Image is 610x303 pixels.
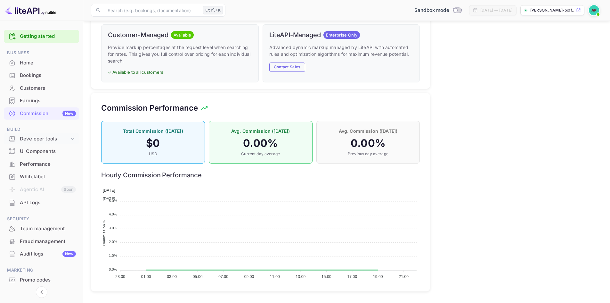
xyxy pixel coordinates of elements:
h6: LiteAPI-Managed [269,31,321,39]
h4: 0.00 % [323,137,413,150]
div: Getting started [4,30,79,43]
tspan: 11:00 [270,274,280,279]
div: Whitelabel [4,171,79,183]
p: Avg. Commission ([DATE]) [216,128,306,134]
tspan: 09:00 [244,274,254,279]
a: Customers [4,82,79,94]
p: USD [108,151,198,157]
tspan: 15:00 [321,274,331,279]
tspan: 3.0% [109,226,117,230]
div: [DATE] — [DATE] [480,7,512,13]
img: Alexander Presman [589,5,599,15]
h4: $ 0 [108,137,198,150]
span: Business [4,49,79,56]
div: Bookings [20,72,76,79]
div: Audit logsNew [4,248,79,260]
div: Whitelabel [20,173,76,181]
div: New [62,111,76,116]
tspan: 01:00 [141,274,151,279]
text: Commission % [102,220,106,246]
a: Team management [4,223,79,234]
tspan: 1.0% [109,254,117,257]
div: Home [20,59,76,67]
span: Security [4,215,79,223]
h6: Hourly Commission Performance [101,171,420,179]
a: CommissionNew [4,107,79,119]
div: Audit logs [20,250,76,258]
div: Fraud management [20,238,76,245]
tspan: 0.0% [109,267,117,271]
a: Getting started [20,33,76,40]
div: API Logs [20,199,76,206]
p: Previous day average [323,151,413,157]
input: Search (e.g. bookings, documentation) [104,4,200,17]
span: Build [4,126,79,133]
a: UI Components [4,145,79,157]
div: Promo codes [4,274,79,286]
div: Customers [20,85,76,92]
div: UI Components [20,148,76,155]
div: Team management [4,223,79,235]
tspan: 21:00 [399,274,409,279]
button: Collapse navigation [36,286,47,298]
a: Audit logsNew [4,248,79,260]
button: Contact Sales [269,63,305,72]
p: Total Commission ([DATE]) [108,128,198,134]
div: Commission [20,110,76,117]
a: Promo codes [4,274,79,286]
a: API Logs [4,197,79,208]
p: ✓ Available to all customers [108,69,252,76]
img: LiteAPI logo [5,5,56,15]
div: Developer tools [20,135,69,143]
div: Earnings [4,95,79,107]
a: Performance [4,158,79,170]
span: [DATE] [103,188,115,193]
div: New [62,251,76,257]
tspan: 05:00 [193,274,203,279]
div: Developer tools [4,133,79,145]
tspan: 4.0% [109,212,117,216]
div: Promo codes [20,276,76,284]
a: Earnings [4,95,79,106]
span: [DATE] [103,197,115,201]
h5: Commission Performance [101,103,198,113]
div: Performance [20,161,76,168]
div: Earnings [20,97,76,105]
a: Bookings [4,69,79,81]
div: API Logs [4,197,79,209]
tspan: 03:00 [167,274,177,279]
div: Switch to Production mode [412,7,464,14]
div: CommissionNew [4,107,79,120]
p: Advanced dynamic markup managed by LiteAPI with automated rules and optimization algorithms for m... [269,44,413,57]
tspan: 13:00 [296,274,306,279]
h6: Customer-Managed [108,31,168,39]
tspan: 23:00 [115,274,125,279]
div: Ctrl+K [203,6,223,14]
a: Whitelabel [4,171,79,182]
div: UI Components [4,145,79,158]
p: Provide markup percentages at the request level when searching for rates. This gives you full con... [108,44,252,64]
a: Home [4,57,79,69]
span: Enterprise Only [323,32,360,38]
tspan: 19:00 [373,274,383,279]
tspan: 17:00 [347,274,357,279]
div: Bookings [4,69,79,82]
tspan: 07:00 [218,274,228,279]
span: Available [171,32,194,38]
tspan: 2.0% [109,240,117,244]
h4: 0.00 % [216,137,306,150]
span: Sandbox mode [414,7,449,14]
span: Marketing [4,267,79,274]
p: [PERSON_NAME]-pj0f... [530,7,575,13]
a: Fraud management [4,235,79,247]
p: Avg. Commission ([DATE]) [323,128,413,134]
p: Current day average [216,151,306,157]
tspan: 5.0% [109,198,117,202]
div: Team management [20,225,76,232]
